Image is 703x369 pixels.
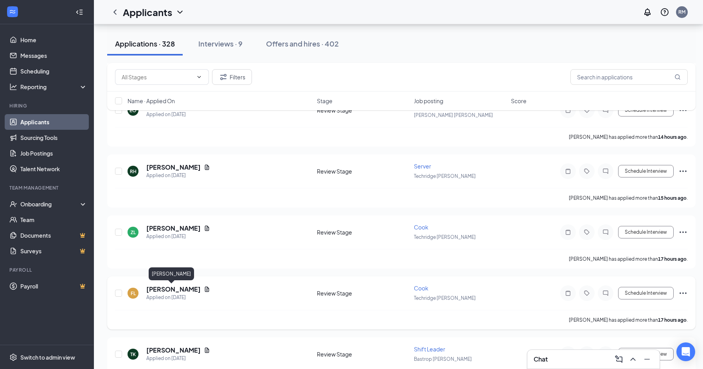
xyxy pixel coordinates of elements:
a: Scheduling [20,63,87,79]
svg: ChatInactive [601,290,610,296]
a: Job Postings [20,145,87,161]
svg: Note [563,290,573,296]
div: Hiring [9,102,86,109]
div: TK [130,351,136,358]
div: FL [131,290,136,297]
div: Team Management [9,184,86,191]
svg: ChevronDown [196,74,202,80]
svg: ChevronDown [175,7,185,17]
p: [PERSON_NAME] has applied more than . [569,134,688,140]
button: Schedule Interview [618,165,674,177]
svg: UserCheck [9,200,17,208]
span: Stage [317,97,333,105]
div: Interviews · 9 [198,39,243,48]
div: ZL [131,229,136,236]
div: Applications · 328 [115,39,175,48]
svg: Analysis [9,83,17,91]
button: Minimize [641,353,653,365]
svg: Document [204,225,210,231]
div: Offers and hires · 402 [266,39,339,48]
button: Filter Filters [212,69,252,85]
p: [PERSON_NAME] has applied more than . [569,256,688,262]
div: Review Stage [317,350,409,358]
svg: Tag [582,290,592,296]
svg: ChatInactive [601,168,610,174]
span: Techridge [PERSON_NAME] [414,234,476,240]
span: Cook [414,224,428,231]
b: 17 hours ago [658,256,687,262]
svg: Ellipses [678,288,688,298]
span: Score [511,97,527,105]
a: SurveysCrown [20,243,87,259]
svg: Minimize [642,355,652,364]
button: Schedule Interview [618,348,674,360]
a: PayrollCrown [20,278,87,294]
div: RH [130,168,137,175]
div: RM [678,9,685,15]
div: Applied on [DATE] [146,355,210,362]
button: Schedule Interview [618,226,674,238]
span: Techridge [PERSON_NAME] [414,295,476,301]
svg: ChevronUp [628,355,638,364]
input: All Stages [122,73,193,81]
div: Switch to admin view [20,353,75,361]
a: Applicants [20,114,87,130]
div: Applied on [DATE] [146,172,210,179]
svg: Settings [9,353,17,361]
div: Onboarding [20,200,81,208]
a: Team [20,212,87,227]
div: Review Stage [317,228,409,236]
svg: Ellipses [678,227,688,237]
div: Payroll [9,267,86,273]
button: ChevronUp [627,353,639,365]
span: Server [414,163,431,170]
svg: WorkstreamLogo [9,8,16,16]
div: [PERSON_NAME] [149,267,194,280]
input: Search in applications [570,69,688,85]
a: Messages [20,48,87,63]
span: Cook [414,285,428,292]
span: Job posting [414,97,443,105]
svg: ChatInactive [601,229,610,235]
b: 14 hours ago [658,134,687,140]
svg: QuestionInfo [660,7,669,17]
h5: [PERSON_NAME] [146,346,201,355]
h5: [PERSON_NAME] [146,224,201,233]
div: Review Stage [317,167,409,175]
div: Applied on [DATE] [146,233,210,240]
div: Review Stage [317,289,409,297]
a: Sourcing Tools [20,130,87,145]
svg: ChevronLeft [110,7,120,17]
h1: Applicants [123,5,172,19]
h5: [PERSON_NAME] [146,163,201,172]
h5: [PERSON_NAME] [146,285,201,294]
b: 15 hours ago [658,195,687,201]
svg: Tag [582,229,592,235]
svg: MagnifyingGlass [674,74,681,80]
a: Talent Network [20,161,87,177]
div: Reporting [20,83,88,91]
svg: Notifications [643,7,652,17]
svg: Document [204,164,210,170]
svg: Document [204,286,210,292]
p: [PERSON_NAME] has applied more than . [569,317,688,323]
span: Shift Leader [414,346,445,353]
button: Schedule Interview [618,287,674,299]
svg: Tag [582,168,592,174]
p: [PERSON_NAME] has applied more than . [569,195,688,201]
svg: Document [204,347,210,353]
a: DocumentsCrown [20,227,87,243]
span: Techridge [PERSON_NAME] [414,173,476,179]
h3: Chat [534,355,548,364]
svg: Ellipses [678,167,688,176]
svg: Filter [219,72,228,82]
svg: Note [563,168,573,174]
div: Applied on [DATE] [146,294,210,301]
span: Name · Applied On [128,97,175,105]
a: Home [20,32,87,48]
svg: Collapse [76,8,83,16]
div: Open Intercom Messenger [676,342,695,361]
svg: ComposeMessage [614,355,624,364]
span: Bastrop [PERSON_NAME] [414,356,472,362]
